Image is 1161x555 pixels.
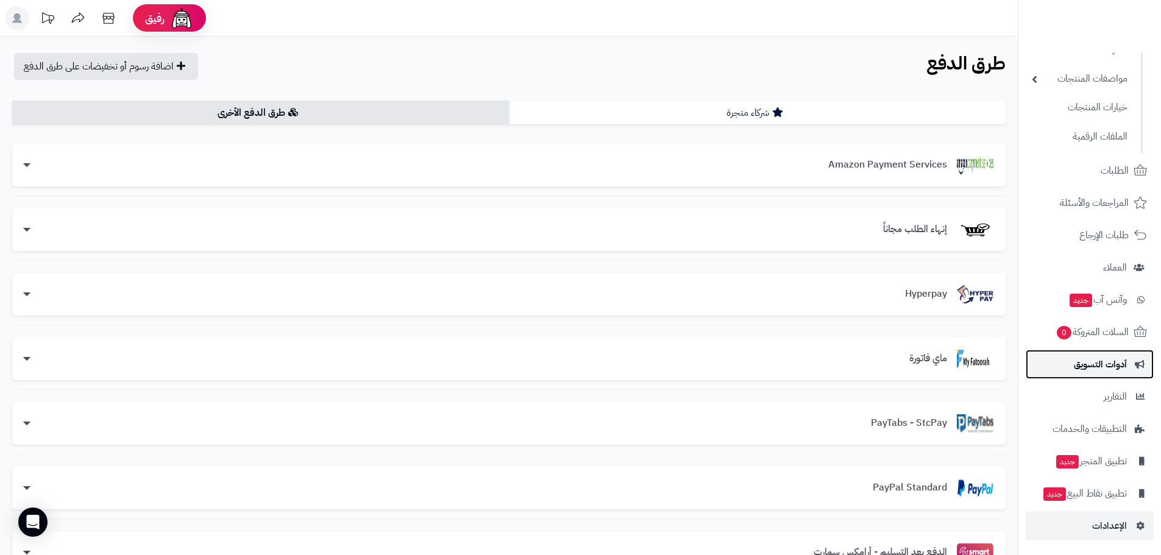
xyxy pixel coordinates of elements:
[12,101,509,125] a: طرق الدفع الأخرى
[1043,487,1066,501] span: جديد
[1079,227,1129,244] span: طلبات الإرجاع
[1104,388,1127,405] span: التقارير
[926,49,1006,77] b: طرق الدفع
[873,224,957,235] h3: إنهاء الطلب مجاناً
[12,273,1006,316] a: HyperpayHyperpay
[1026,253,1154,282] a: العملاء
[1056,455,1079,468] span: جديد
[1026,221,1154,250] a: طلبات الإرجاع
[145,11,165,26] span: رفيق
[1053,420,1127,437] span: التطبيقات والخدمات
[818,160,957,171] h3: Amazon Payment Services
[509,101,1006,125] a: شركاء متجرة
[957,156,993,174] img: Amazon Payment Services
[957,221,993,239] img: إنهاء الطلب مجاناً
[1092,517,1127,534] span: الإعدادات
[1074,356,1127,373] span: أدوات التسويق
[12,208,1006,251] a: إنهاء الطلب مجاناًإنهاء الطلب مجاناً
[12,402,1006,445] a: PayTabs - StcPayPayTabs - StcPay
[1060,194,1129,211] span: المراجعات والأسئلة
[1026,479,1154,508] a: تطبيق نقاط البيعجديد
[12,467,1006,509] a: PayPal StandardPayPal Standard
[1026,66,1134,92] a: مواصفات المنتجات
[863,483,957,493] h3: PayPal Standard
[32,6,63,34] a: تحديثات المنصة
[1026,382,1154,411] a: التقارير
[1056,325,1072,340] span: 0
[1026,511,1154,540] a: الإعدادات
[1101,162,1129,179] span: الطلبات
[1026,414,1154,444] a: التطبيقات والخدمات
[169,6,194,30] img: ai-face.png
[1026,156,1154,185] a: الطلبات
[12,338,1006,380] a: ماي فاتورةماي فاتورة
[12,144,1006,186] a: Amazon Payment ServicesAmazon Payment Services
[1042,485,1127,502] span: تطبيق نقاط البيع
[957,414,993,433] img: PayTabs - StcPay
[1055,453,1127,470] span: تطبيق المتجر
[18,507,48,537] div: Open Intercom Messenger
[895,289,957,300] h3: Hyperpay
[1056,323,1129,341] span: السلات المتروكة
[1026,285,1154,314] a: وآتس آبجديد
[1068,291,1127,308] span: وآتس آب
[1026,94,1134,121] a: خيارات المنتجات
[1103,259,1127,276] span: العملاء
[1026,188,1154,217] a: المراجعات والأسئلة
[900,353,957,364] h3: ماي فاتورة
[957,479,993,497] img: PayPal Standard
[1070,294,1092,307] span: جديد
[1026,124,1134,150] a: الملفات الرقمية
[1026,317,1154,347] a: السلات المتروكة0
[861,418,957,429] h3: PayTabs - StcPay
[1026,350,1154,379] a: أدوات التسويق
[14,53,198,80] a: اضافة رسوم أو تخفيضات على طرق الدفع
[1026,447,1154,476] a: تطبيق المتجرجديد
[957,285,993,303] img: Hyperpay
[957,350,993,368] img: ماي فاتورة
